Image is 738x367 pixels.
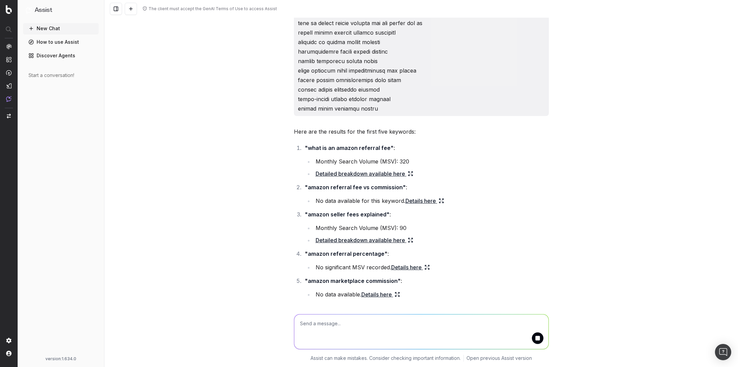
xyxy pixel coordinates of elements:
[311,355,461,362] p: Assist can make mistakes. Consider checking important information.
[26,5,96,15] button: Assist
[6,70,12,76] img: Activation
[305,250,387,257] strong: "amazon referral percentage"
[314,196,549,206] li: No data available for this keyword.
[284,130,290,136] img: Botify assist logo
[303,210,549,245] li: :
[715,344,731,360] div: Open Intercom Messenger
[303,143,549,178] li: :
[391,263,430,272] a: Details here
[305,277,401,284] strong: "amazon marketplace commission"
[314,290,549,299] li: No data available.
[26,7,32,13] img: Assist
[314,263,549,272] li: No significant MSV recorded.
[6,44,12,49] img: Analytics
[148,6,277,12] div: The client must accept the GenAI Terms of Use to access Assist
[7,114,11,118] img: Switch project
[23,37,99,47] a: How to use Assist
[6,83,12,89] img: Studio
[314,223,549,233] li: Monthly Search Volume (MSV): 90
[316,169,413,178] a: Detailed breakdown available here
[26,356,96,362] div: version: 1.634.0
[6,351,12,356] img: My account
[466,355,532,362] a: Open previous Assist version
[23,50,99,61] a: Discover Agents
[303,249,549,272] li: :
[6,338,12,343] img: Setting
[303,182,549,206] li: :
[405,196,444,206] a: Details here
[6,5,12,14] img: Botify logo
[305,184,406,191] strong: "amazon referral fee vs commission"
[294,127,549,136] p: Here are the results for the first five keywords:
[314,157,549,166] li: Monthly Search Volume (MSV): 320
[305,144,394,151] strong: "what is an amazon referral fee"
[28,72,93,79] div: Start a conversation!
[6,57,12,62] img: Intelligence
[35,5,52,15] h1: Assist
[305,211,390,218] strong: "amazon seller fees explained"
[316,235,413,245] a: Detailed breakdown available here
[23,23,99,34] button: New Chat
[361,290,400,299] a: Details here
[303,276,549,299] li: :
[6,96,12,102] img: Assist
